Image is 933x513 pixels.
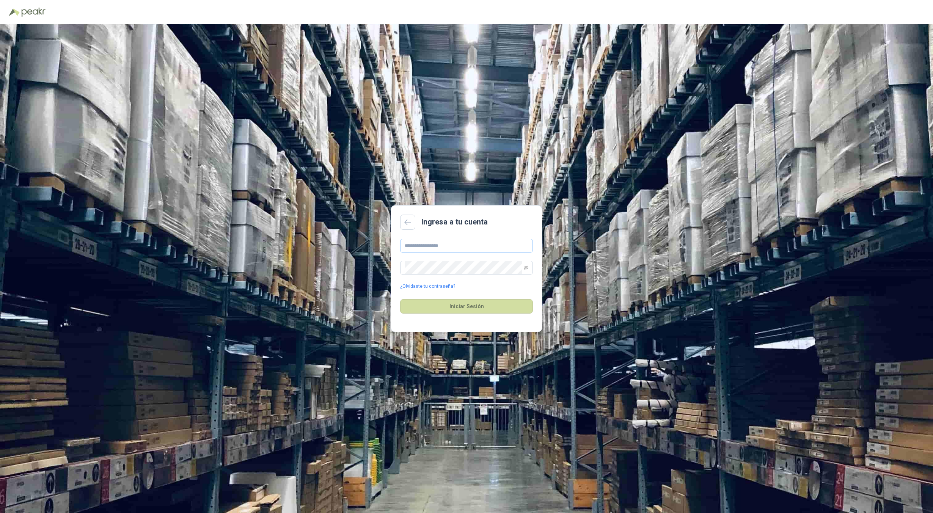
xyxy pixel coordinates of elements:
h2: Ingresa a tu cuenta [421,216,488,228]
span: eye-invisible [524,265,528,270]
button: Iniciar Sesión [400,299,533,314]
img: Logo [9,8,20,16]
a: ¿Olvidaste tu contraseña? [400,283,455,290]
img: Peakr [21,8,46,17]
